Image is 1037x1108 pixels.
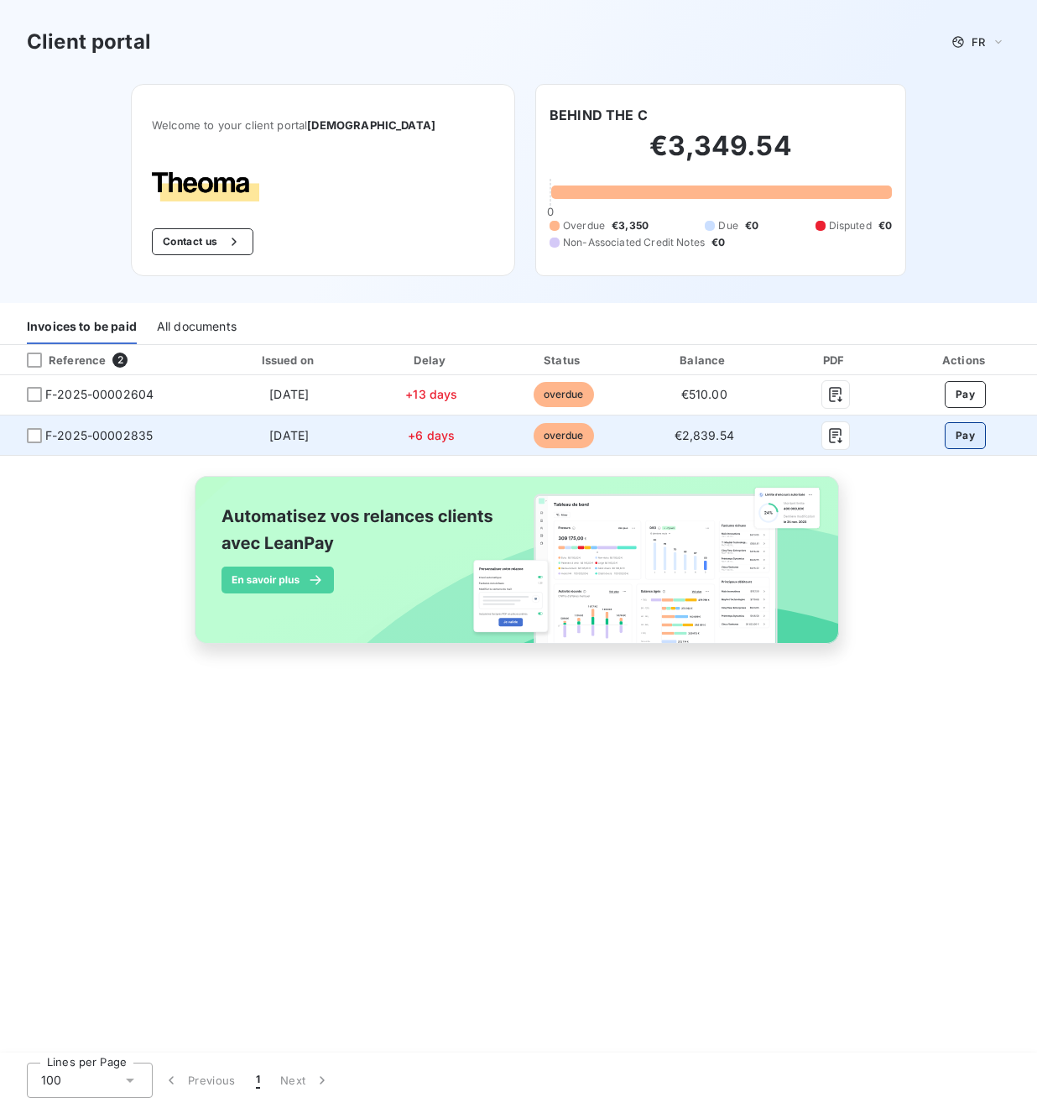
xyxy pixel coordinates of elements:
h2: €3,349.54 [550,129,892,180]
span: F-2025-00002604 [45,386,154,403]
button: Previous [153,1063,246,1098]
span: FR [972,35,985,49]
img: banner [180,466,857,672]
div: Delay [370,352,492,368]
span: [DATE] [269,387,309,401]
button: Pay [945,381,986,408]
div: Reference [13,353,106,368]
div: Status [499,352,628,368]
span: 1 [256,1072,260,1089]
span: 2 [112,353,128,368]
span: €0 [711,235,725,250]
span: Due [718,218,737,233]
span: overdue [534,423,594,448]
span: €2,839.54 [675,428,734,442]
button: 1 [246,1063,270,1098]
span: Overdue [563,218,605,233]
span: 100 [41,1072,61,1089]
span: overdue [534,382,594,407]
span: €510.00 [681,387,727,401]
h6: BEHIND THE C [550,105,648,125]
span: €0 [745,218,758,233]
span: Non-Associated Credit Notes [563,235,705,250]
h3: Client portal [27,27,151,57]
span: [DEMOGRAPHIC_DATA] [307,118,435,132]
div: PDF [781,352,890,368]
span: €3,350 [612,218,649,233]
span: Disputed [829,218,872,233]
span: +6 days [408,428,455,442]
span: [DATE] [269,428,309,442]
span: F-2025-00002835 [45,427,153,444]
span: Welcome to your client portal [152,118,494,132]
button: Pay [945,422,986,449]
span: 0 [547,205,554,218]
span: €0 [878,218,892,233]
div: Actions [897,352,1034,368]
button: Contact us [152,228,253,255]
button: Next [270,1063,341,1098]
span: +13 days [405,387,457,401]
div: Balance [634,352,774,368]
div: All documents [157,309,237,344]
img: Company logo [152,172,259,201]
div: Issued on [215,352,363,368]
div: Invoices to be paid [27,309,137,344]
